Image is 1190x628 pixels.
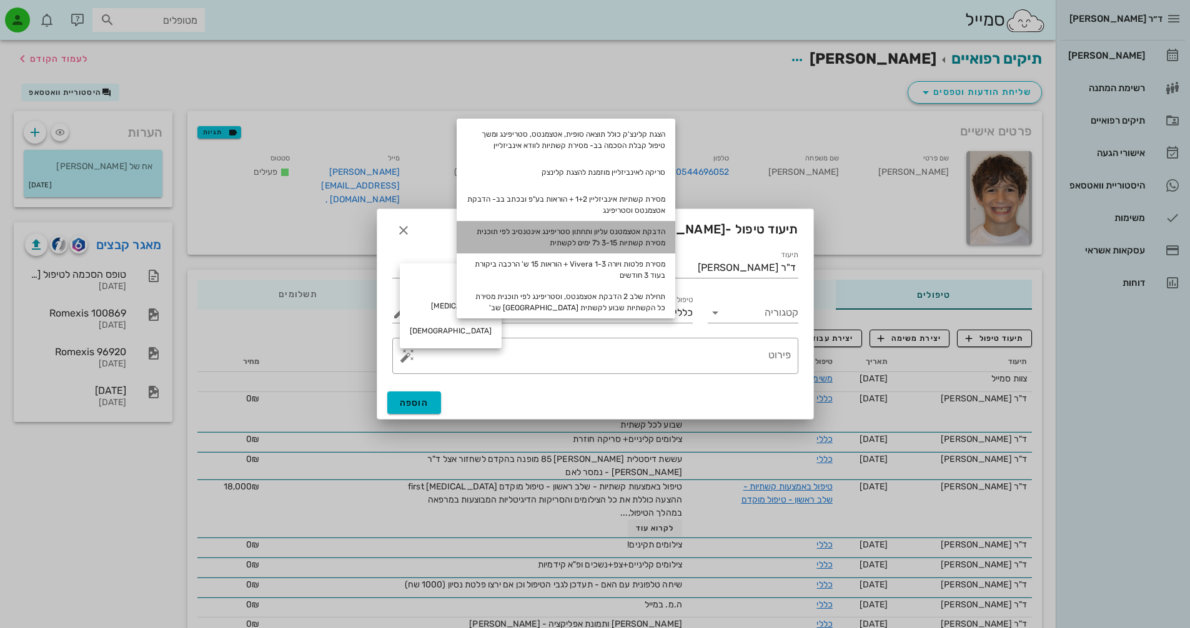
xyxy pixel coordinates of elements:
div: ד"ר [PERSON_NAME] [698,262,796,273]
div: הלבנה [400,268,502,293]
span: כללי [675,307,693,318]
div: הצגת קלינצ'ק כולל תוצאה סופית, אטצמנטס, סטריפינג ומשך טיפול קבלת הסכמה בב- מסירת קשתיות לוודא אינ... [457,124,675,156]
div: הדבקת אטצמטנס עליון ותחתון סטריפינג אינטנסיב לפי תוכנית מסירת קשתיות 3-15 ל7 ימים לקשתית [457,221,675,253]
div: תיעודד"ר [PERSON_NAME] [603,258,798,278]
button: מחיר ₪ appended action [392,305,407,320]
span: הוספה [400,398,429,408]
div: תחילת שלב 2 הדבקת אטצמנטס, וסטריפינג לפי תוכנית מסירת כל הקשתיות שבוע לקשתית [GEOGRAPHIC_DATA] שב' [457,286,675,318]
div: סריקה לאינביזליין מוזמנת להצגת קלינצק [457,156,675,189]
div: מסירת קשתיות אינביזליין 1+2 + הוראות בע"פ ובכתב בב- הדבקת אטצמנטס וסטריפינג [457,189,675,221]
label: תיעוד [781,250,798,260]
div: מסירת פלטות ויורה Vivera 1-3 + הוראות 15 ש' הרכבה ביקורת בעוד 3 חודשים [457,253,675,286]
div: [DEMOGRAPHIC_DATA] [400,318,502,343]
label: טיפול [677,295,693,305]
button: הוספה [387,391,442,414]
div: [MEDICAL_DATA] [400,293,502,318]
